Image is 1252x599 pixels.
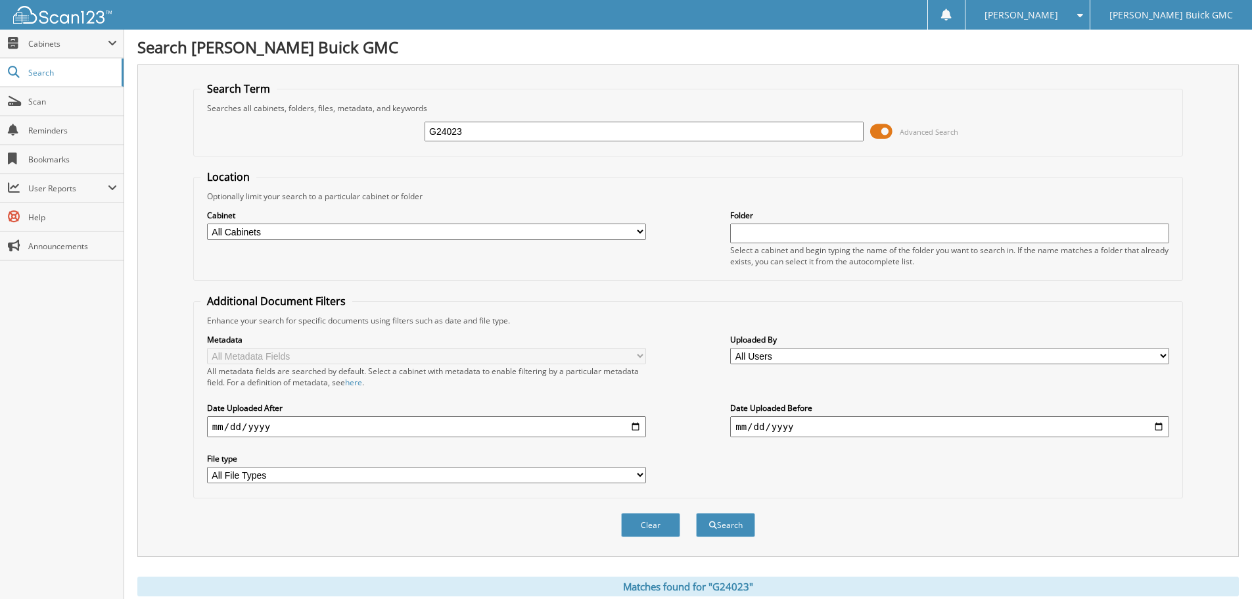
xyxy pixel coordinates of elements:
[28,154,117,165] span: Bookmarks
[137,36,1239,58] h1: Search [PERSON_NAME] Buick GMC
[200,103,1176,114] div: Searches all cabinets, folders, files, metadata, and keywords
[621,513,680,537] button: Clear
[28,183,108,194] span: User Reports
[200,191,1176,202] div: Optionally limit your search to a particular cabinet or folder
[207,210,646,221] label: Cabinet
[207,334,646,345] label: Metadata
[28,96,117,107] span: Scan
[200,315,1176,326] div: Enhance your search for specific documents using filters such as date and file type.
[200,170,256,184] legend: Location
[207,453,646,464] label: File type
[28,212,117,223] span: Help
[345,377,362,388] a: here
[1109,11,1233,19] span: [PERSON_NAME] Buick GMC
[207,416,646,437] input: start
[28,38,108,49] span: Cabinets
[730,210,1169,221] label: Folder
[730,334,1169,345] label: Uploaded By
[730,416,1169,437] input: end
[28,241,117,252] span: Announcements
[900,127,958,137] span: Advanced Search
[207,366,646,388] div: All metadata fields are searched by default. Select a cabinet with metadata to enable filtering b...
[207,402,646,414] label: Date Uploaded After
[730,402,1169,414] label: Date Uploaded Before
[200,82,277,96] legend: Search Term
[696,513,755,537] button: Search
[730,245,1169,267] div: Select a cabinet and begin typing the name of the folder you want to search in. If the name match...
[985,11,1058,19] span: [PERSON_NAME]
[28,125,117,136] span: Reminders
[200,294,352,308] legend: Additional Document Filters
[13,6,112,24] img: scan123-logo-white.svg
[137,577,1239,596] div: Matches found for "G24023"
[28,67,115,78] span: Search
